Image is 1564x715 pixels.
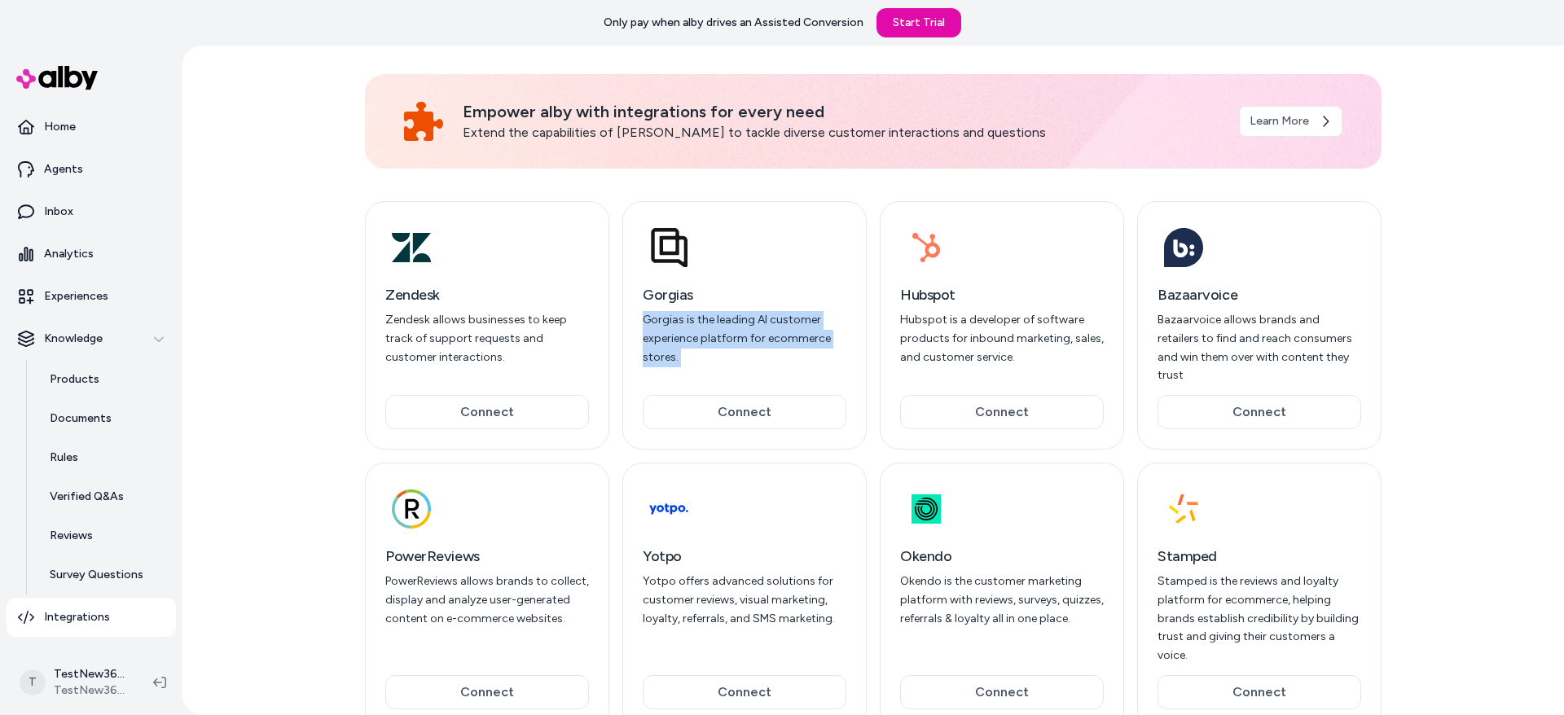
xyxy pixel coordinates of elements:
h3: PowerReviews [385,545,589,568]
a: Rules [33,438,176,477]
a: Agents [7,150,176,189]
p: Hubspot is a developer of software products for inbound marketing, sales, and customer service. [900,311,1104,366]
span: TestNew3654 [54,682,127,699]
p: Only pay when alby drives an Assisted Conversion [604,15,863,31]
a: Experiences [7,277,176,316]
button: Knowledge [7,319,176,358]
p: Okendo is the customer marketing platform with reviews, surveys, quizzes, referrals & loyalty all... [900,572,1104,628]
p: Verified Q&As [50,489,124,505]
p: Integrations [44,609,110,625]
p: Survey Questions [50,567,143,583]
a: Home [7,107,176,147]
a: Analytics [7,235,176,274]
p: Zendesk allows businesses to keep track of support requests and customer interactions. [385,311,589,366]
p: Extend the capabilities of [PERSON_NAME] to tackle diverse customer interactions and questions [463,123,1219,143]
p: Experiences [44,288,108,305]
p: Yotpo offers advanced solutions for customer reviews, visual marketing, loyalty, referrals, and S... [643,572,846,628]
p: Rules [50,450,78,466]
a: Reviews [33,516,176,555]
a: Inbox [7,192,176,231]
span: T [20,669,46,695]
a: Integrations [7,598,176,637]
p: Bazaarvoice allows brands and retailers to find and reach consumers and win them over with conten... [1158,311,1361,385]
a: Survey Questions [33,555,176,594]
h3: Stamped [1158,545,1361,568]
p: PowerReviews allows brands to collect, display and analyze user-generated content on e-commerce w... [385,572,589,628]
button: Connect [1158,675,1361,709]
a: Products [33,360,176,399]
h3: Zendesk [385,283,589,306]
button: Connect [385,395,589,429]
p: Inbox [44,204,73,220]
p: Analytics [44,246,94,262]
a: Start Trial [876,8,961,37]
p: TestNew3654 Shopify [54,666,127,682]
button: Connect [900,675,1104,709]
img: alby Logo [16,66,98,90]
button: Connect [1158,395,1361,429]
p: Home [44,119,76,135]
button: TTestNew3654 ShopifyTestNew3654 [10,656,140,708]
h3: Gorgias [643,283,846,306]
a: Verified Q&As [33,477,176,516]
h3: Bazaarvoice [1158,283,1361,306]
p: Knowledge [44,331,103,347]
a: Documents [33,399,176,438]
button: Connect [643,395,846,429]
p: Gorgias is the leading AI customer experience platform for ecommerce stores. [643,311,846,366]
h3: Hubspot [900,283,1104,306]
p: Reviews [50,528,93,544]
p: Agents [44,161,83,178]
button: Connect [385,675,589,709]
p: Documents [50,410,112,427]
p: Products [50,371,99,388]
p: Empower alby with integrations for every need [463,100,1219,123]
h3: Okendo [900,545,1104,568]
h3: Yotpo [643,545,846,568]
a: Learn More [1239,106,1342,137]
button: Connect [900,395,1104,429]
button: Connect [643,675,846,709]
p: Stamped is the reviews and loyalty platform for ecommerce, helping brands establish credibility b... [1158,572,1361,665]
